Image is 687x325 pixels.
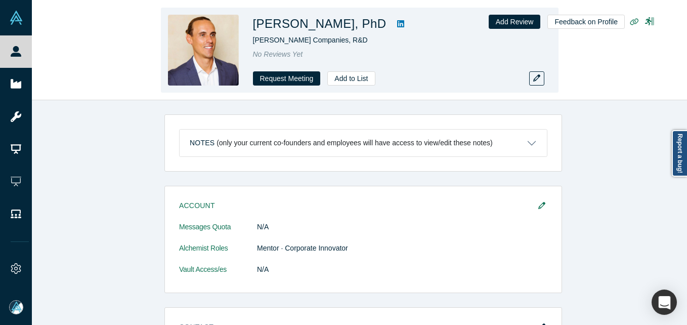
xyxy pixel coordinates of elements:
[9,11,23,25] img: Alchemist Vault Logo
[253,36,368,44] span: [PERSON_NAME] Companies, R&D
[253,50,303,58] span: No Reviews Yet
[9,300,23,314] img: Mia Scott's Account
[190,138,214,148] h3: Notes
[547,15,625,29] button: Feedback on Profile
[253,71,321,86] button: Request Meeting
[179,264,257,286] dt: Vault Access/es
[257,222,547,232] dd: N/A
[179,243,257,264] dt: Alchemist Roles
[168,15,239,86] img: Rocky Graziose, PhD's Profile Image
[253,15,387,33] h1: [PERSON_NAME], PhD
[180,130,547,156] button: Notes (only your current co-founders and employees will have access to view/edit these notes)
[327,71,375,86] button: Add to List
[217,139,493,147] p: (only your current co-founders and employees will have access to view/edit these notes)
[257,264,547,275] dd: N/A
[672,130,687,177] a: Report a bug!
[179,222,257,243] dt: Messages Quota
[257,243,547,254] dd: Mentor · Corporate Innovator
[179,200,533,211] h3: Account
[489,15,541,29] button: Add Review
